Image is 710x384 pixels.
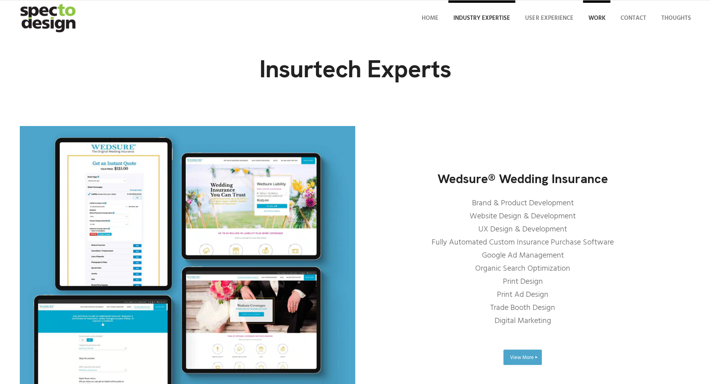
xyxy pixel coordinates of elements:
[520,0,578,36] a: User Experience
[510,353,533,362] span: View More
[453,13,510,23] span: Industry Expertise
[620,13,646,23] span: Contact
[417,0,444,36] a: Home
[615,0,651,36] a: Contact
[588,13,605,23] span: Work
[355,197,691,328] p: Brand & Product Development Website Design & Development UX Design & Development Fully Automated ...
[448,0,515,36] a: Industry Expertise
[656,0,696,36] a: Thoughts
[422,13,438,23] span: Home
[661,13,691,23] span: Thoughts
[20,55,690,82] h1: Insurtech Experts
[503,350,542,365] a: View More
[14,0,83,36] img: specto-logo-2020
[525,13,573,23] span: User Experience
[583,0,610,36] a: Work
[355,172,691,186] h3: Wedsure® Wedding Insurance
